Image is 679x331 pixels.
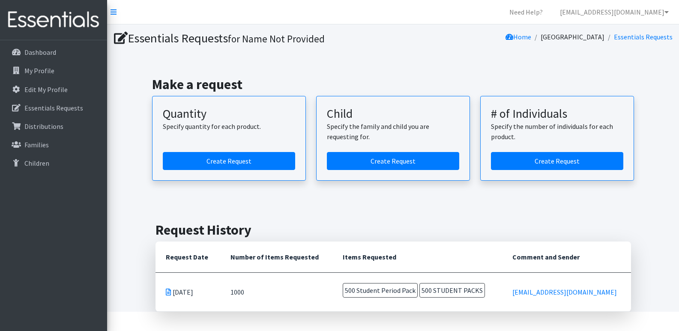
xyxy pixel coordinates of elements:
[503,3,550,21] a: Need Help?
[3,155,104,172] a: Children
[163,107,295,121] h3: Quantity
[156,272,221,311] td: [DATE]
[163,121,295,131] p: Specify quantity for each product.
[491,107,623,121] h3: # of Individuals
[512,288,617,296] a: [EMAIL_ADDRESS][DOMAIN_NAME]
[541,33,604,41] a: [GEOGRAPHIC_DATA]
[163,152,295,170] a: Create a request by quantity
[3,118,104,135] a: Distributions
[220,272,332,311] td: 1000
[327,152,459,170] a: Create a request for a child or family
[114,31,390,46] h1: Essentials Requests
[24,66,54,75] p: My Profile
[24,48,56,57] p: Dashboard
[327,107,459,121] h3: Child
[3,81,104,98] a: Edit My Profile
[152,76,634,92] h2: Make a request
[24,122,63,131] p: Distributions
[343,283,418,298] span: 500 Student Period Pack
[220,242,332,273] th: Number of Items Requested
[502,242,631,273] th: Comment and Sender
[3,6,104,34] img: HumanEssentials
[332,242,502,273] th: Items Requested
[327,121,459,142] p: Specify the family and child you are requesting for.
[491,121,623,142] p: Specify the number of individuals for each product.
[24,140,49,149] p: Families
[553,3,676,21] a: [EMAIL_ADDRESS][DOMAIN_NAME]
[506,33,531,41] a: Home
[3,62,104,79] a: My Profile
[419,283,485,298] span: 500 STUDENT PACKS
[24,104,83,112] p: Essentials Requests
[3,99,104,116] a: Essentials Requests
[24,85,68,94] p: Edit My Profile
[156,222,631,238] h2: Request History
[3,136,104,153] a: Families
[491,152,623,170] a: Create a request by number of individuals
[3,44,104,61] a: Dashboard
[156,242,221,273] th: Request Date
[614,33,673,41] a: Essentials Requests
[24,159,49,167] p: Children
[228,33,325,45] small: for Name Not Provided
